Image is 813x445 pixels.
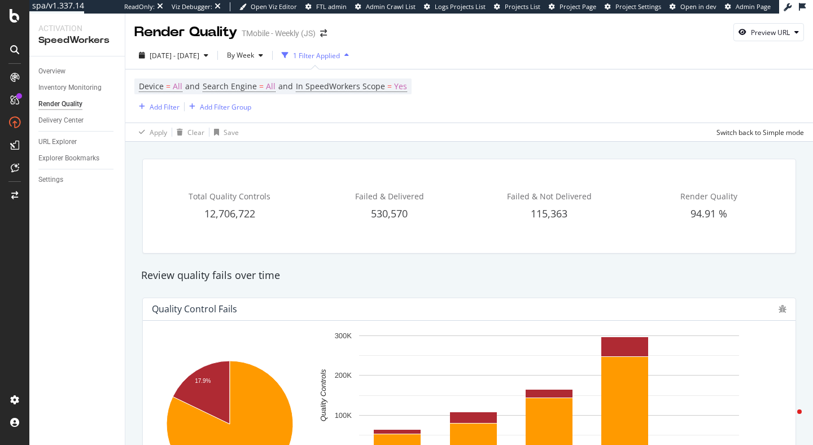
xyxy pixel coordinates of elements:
[605,2,661,11] a: Project Settings
[200,102,251,112] div: Add Filter Group
[166,81,171,91] span: =
[209,123,239,141] button: Save
[725,2,771,11] a: Admin Page
[139,81,164,91] span: Device
[296,81,385,91] span: In SpeedWorkers Scope
[38,82,102,94] div: Inventory Monitoring
[222,46,268,64] button: By Week
[615,2,661,11] span: Project Settings
[549,2,596,11] a: Project Page
[134,100,180,114] button: Add Filter
[305,2,347,11] a: FTL admin
[335,371,352,379] text: 200K
[387,81,392,91] span: =
[172,2,212,11] div: Viz Debugger:
[716,128,804,137] div: Switch back to Simple mode
[185,81,200,91] span: and
[185,100,251,114] button: Add Filter Group
[204,207,255,220] span: 12,706,722
[424,2,486,11] a: Logs Projects List
[394,78,407,94] span: Yes
[150,102,180,112] div: Add Filter
[38,174,63,186] div: Settings
[266,78,276,94] span: All
[152,303,237,315] div: Quality Control Fails
[38,23,116,34] div: Activation
[38,82,117,94] a: Inventory Monitoring
[355,2,416,11] a: Admin Crawl List
[222,50,254,60] span: By Week
[203,81,257,91] span: Search Engine
[38,115,84,126] div: Delivery Center
[38,152,117,164] a: Explorer Bookmarks
[38,136,77,148] div: URL Explorer
[278,81,293,91] span: and
[38,98,117,110] a: Render Quality
[195,378,211,384] text: 17.9%
[316,2,347,11] span: FTL admin
[134,46,213,64] button: [DATE] - [DATE]
[259,81,264,91] span: =
[134,23,237,42] div: Render Quality
[172,123,204,141] button: Clear
[712,123,804,141] button: Switch back to Simple mode
[150,128,167,137] div: Apply
[320,29,327,37] div: arrow-right-arrow-left
[150,51,199,60] span: [DATE] - [DATE]
[224,128,239,137] div: Save
[435,2,486,11] span: Logs Projects List
[779,305,786,313] div: bug
[124,2,155,11] div: ReadOnly:
[505,2,540,11] span: Projects List
[494,2,540,11] a: Projects List
[560,2,596,11] span: Project Page
[680,191,737,202] span: Render Quality
[187,128,204,137] div: Clear
[38,98,82,110] div: Render Quality
[38,34,116,47] div: SpeedWorkers
[277,46,353,64] button: 1 Filter Applied
[38,152,99,164] div: Explorer Bookmarks
[242,28,316,39] div: TMobile - Weekly (JS)
[690,207,727,220] span: 94.91 %
[251,2,297,11] span: Open Viz Editor
[135,268,803,283] div: Review quality fails over time
[736,2,771,11] span: Admin Page
[733,23,804,41] button: Preview URL
[335,411,352,420] text: 100K
[134,123,167,141] button: Apply
[507,191,592,202] span: Failed & Not Delivered
[355,191,424,202] span: Failed & Delivered
[531,207,567,220] span: 115,363
[173,78,182,94] span: All
[371,207,408,220] span: 530,570
[751,28,790,37] div: Preview URL
[670,2,716,11] a: Open in dev
[38,66,65,77] div: Overview
[38,136,117,148] a: URL Explorer
[189,191,270,202] span: Total Quality Controls
[775,407,802,434] iframe: Intercom live chat
[680,2,716,11] span: Open in dev
[239,2,297,11] a: Open Viz Editor
[38,66,117,77] a: Overview
[38,174,117,186] a: Settings
[319,369,327,421] text: Quality Controls
[293,51,340,60] div: 1 Filter Applied
[335,331,352,340] text: 300K
[366,2,416,11] span: Admin Crawl List
[38,115,117,126] a: Delivery Center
